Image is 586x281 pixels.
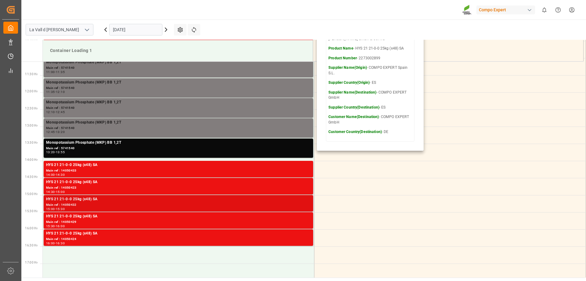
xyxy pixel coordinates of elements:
div: Main ref : 5741540 [46,86,311,91]
p: - DE [328,129,412,135]
div: 13:20 [56,131,65,133]
div: 12:10 [46,111,55,113]
div: Main ref : 5741540 [46,126,311,131]
span: 12:00 Hr [25,90,38,93]
div: Compo Expert [476,6,535,14]
div: - [55,131,56,133]
img: Screenshot%202023-09-29%20at%2010.02.21.png_1712312052.png [462,5,472,15]
div: Monopotassium Phosphate (MKP) BB 1,2T [46,140,311,146]
p: - COMPO EXPERT Spain S.L. [328,65,412,76]
div: HYS 21 21-0-0 25kg (x48) SA [46,162,311,168]
span: 16:30 Hr [25,244,38,247]
p: - ES [328,80,412,86]
div: - [55,208,56,210]
div: Monopotassium Phosphate (MKP) BB 1,2T [46,99,311,105]
div: - [55,91,56,93]
div: Main ref : 14050424 [46,237,311,242]
button: show 0 new notifications [537,3,551,17]
div: 12:10 [56,91,65,93]
div: Main ref : 14050432 [46,202,311,208]
div: Monopotassium Phosphate (MKP) BB 1,2T [46,120,311,126]
div: HYS 21 21-0-0 25kg (x48) SA [46,231,311,237]
div: 15:30 [56,208,65,210]
div: - [55,111,56,113]
div: - [55,173,56,176]
div: - [55,242,56,245]
input: DD.MM.YYYY [109,24,162,35]
span: 16:00 Hr [25,227,38,230]
div: 15:00 [46,208,55,210]
span: 14:00 Hr [25,158,38,161]
div: - [55,190,56,193]
div: 12:45 [46,131,55,133]
p: - HYS 21 21-0-0 25kg (x48) SA [328,46,412,51]
div: Main ref : 14050429 [46,220,311,225]
strong: Supplier Name(Destination) [328,90,376,94]
div: 15:00 [56,190,65,193]
p: - COMPO EXPERT GmbH [328,90,412,101]
input: Type to search/select [26,24,93,35]
p: - 2273002899 [328,56,412,61]
div: Main ref : 5741540 [46,105,311,111]
div: 11:35 [46,91,55,93]
div: Main ref : 14050423 [46,185,311,190]
strong: Supplier Country(Origin) [328,80,370,85]
span: 13:30 Hr [25,141,38,144]
div: Container Loading 2 [318,45,578,56]
strong: Supplier Country(Destination) [328,105,379,109]
span: 11:30 Hr [25,72,38,76]
div: 13:55 [56,151,65,153]
strong: Customer Country(Destination) [328,130,382,134]
div: Monopotassium Phosphate (MKP) BB 1,2T [46,59,311,65]
div: Main ref : 5741540 [46,146,311,151]
div: HYS 21 21-0-0 25kg (x48) SA [46,213,311,220]
button: Compo Expert [476,4,537,16]
div: HYS 21 21-0-0 25kg (x48) SA [46,196,311,202]
p: - ES [328,105,412,110]
div: 15:30 [46,225,55,227]
div: - [55,151,56,153]
div: 16:00 [56,225,65,227]
div: HYS 21 21-0-0 25kg (x48) SA [46,179,311,185]
strong: Product Name [328,46,353,50]
span: 13:00 Hr [25,124,38,127]
div: Main ref : 5741540 [46,65,311,71]
div: 13:20 [46,151,55,153]
strong: Supplier Name(Origin) [328,65,367,70]
div: Container Loading 1 [48,45,308,56]
div: 14:00 [46,173,55,176]
p: - COMPO EXPERT GmbH [328,114,412,125]
div: Main ref : 14050433 [46,168,311,173]
div: Monopotassium Phosphate (MKP) BB 1,2T [46,79,311,86]
strong: Customer Name(Destination) [328,115,379,119]
div: 16:00 [46,242,55,245]
div: 14:30 [46,190,55,193]
div: 11:00 [46,71,55,73]
div: 12:45 [56,111,65,113]
div: - [55,71,56,73]
span: 17:00 Hr [25,261,38,264]
div: 14:30 [56,173,65,176]
span: 15:30 Hr [25,209,38,213]
button: open menu [82,25,91,35]
div: 11:35 [56,71,65,73]
span: 12:30 Hr [25,107,38,110]
div: 16:30 [56,242,65,245]
strong: Product Number [328,56,357,60]
button: Help Center [551,3,565,17]
span: 15:00 Hr [25,192,38,196]
div: - [55,225,56,227]
span: 14:30 Hr [25,175,38,179]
